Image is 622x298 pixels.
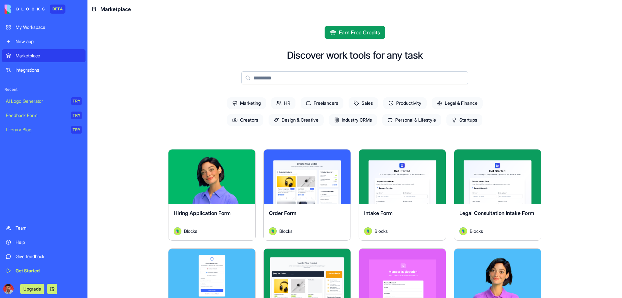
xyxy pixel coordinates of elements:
div: Marketplace [16,53,82,59]
div: Literary Blog [6,126,67,133]
a: Team [2,221,86,234]
div: BETA [50,5,65,14]
div: TRY [71,126,82,134]
span: Productivity [383,97,427,109]
span: Design & Creative [269,114,324,126]
span: Legal Consultation Intake Form [459,210,534,216]
span: Blocks [184,228,197,234]
a: Marketplace [2,49,86,62]
a: Literary BlogTRY [2,123,86,136]
a: New app [2,35,86,48]
a: Help [2,236,86,249]
span: Personal & Lifestyle [382,114,441,126]
img: Avatar [269,227,277,235]
img: logo [5,5,45,14]
div: Integrations [16,67,82,73]
div: My Workspace [16,24,82,30]
span: Intake Form [364,210,393,216]
div: Team [16,225,82,231]
img: Avatar [174,227,181,235]
span: Order Form [269,210,296,216]
span: Hiring Application Form [174,210,231,216]
span: Blocks [279,228,293,234]
button: Upgrade [20,284,44,294]
span: Freelancers [301,97,343,109]
h2: Discover work tools for any task [287,49,423,61]
a: Hiring Application FormAvatarBlocks [168,149,256,241]
div: Get Started [16,268,82,274]
span: Sales [349,97,378,109]
span: Industry CRMs [329,114,377,126]
div: AI Logo Generator [6,98,67,104]
a: Give feedback [2,250,86,263]
img: Avatar [459,227,467,235]
a: Order FormAvatarBlocks [263,149,351,241]
span: Blocks [470,228,483,234]
span: Blocks [374,228,388,234]
span: Marketplace [100,5,131,13]
span: Marketing [227,97,266,109]
a: AI Logo GeneratorTRY [2,95,86,108]
div: New app [16,38,82,45]
div: Feedback Form [6,112,67,119]
a: Legal Consultation Intake FormAvatarBlocks [454,149,541,241]
div: TRY [71,97,82,105]
a: BETA [5,5,65,14]
div: Help [16,239,82,245]
div: TRY [71,112,82,119]
a: Intake FormAvatarBlocks [359,149,446,241]
span: Creators [227,114,263,126]
button: Earn Free Credits [325,26,385,39]
span: Recent [2,87,86,92]
a: Get Started [2,264,86,277]
a: Feedback FormTRY [2,109,86,122]
div: Give feedback [16,253,82,260]
span: Earn Free Credits [339,29,380,36]
span: Startups [446,114,482,126]
a: Integrations [2,64,86,77]
span: HR [271,97,295,109]
img: ACg8ocKtAfE5ztx-XHUwjwR2Mwi0e3DAQ4pXbdLMU8bhzbvXYCbIwMU=s96-c [3,284,14,294]
img: Avatar [364,227,372,235]
a: Upgrade [20,285,44,292]
a: My Workspace [2,21,86,34]
span: Legal & Finance [432,97,483,109]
